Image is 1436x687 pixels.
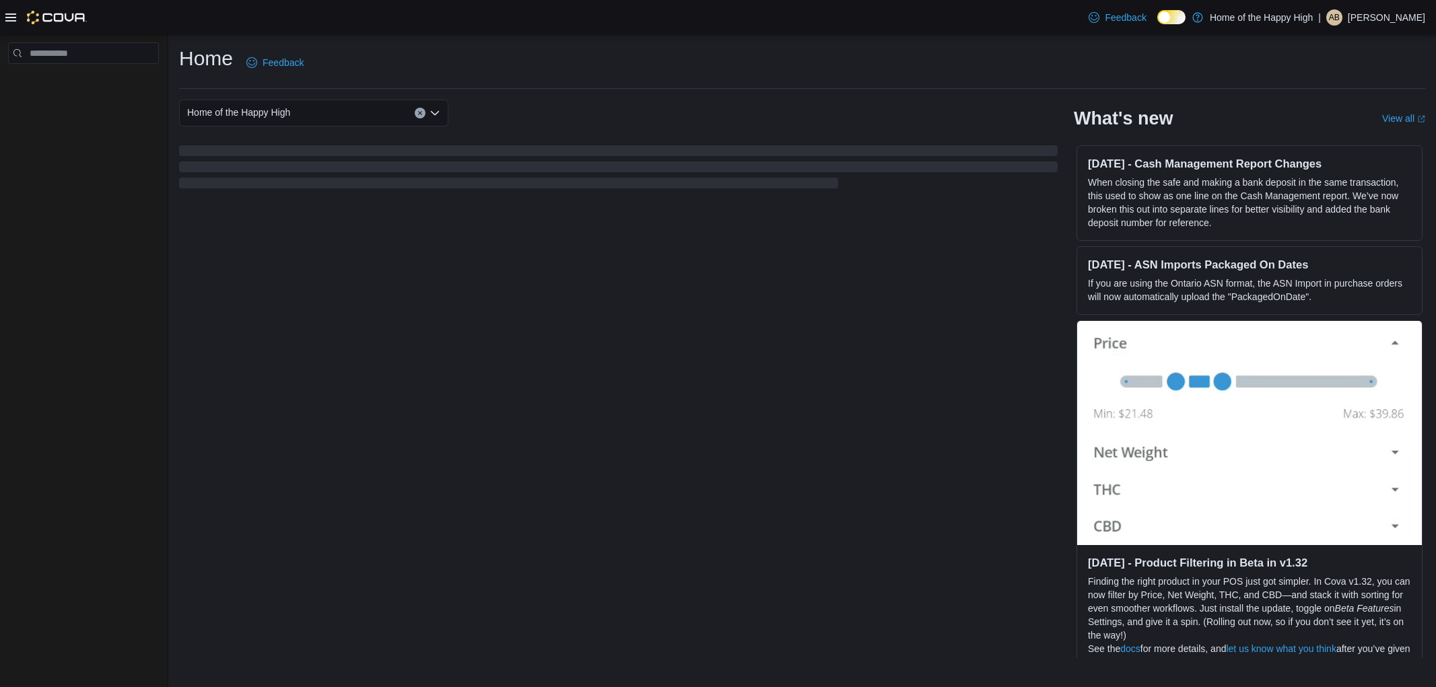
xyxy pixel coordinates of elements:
p: Home of the Happy High [1210,9,1313,26]
h3: [DATE] - Product Filtering in Beta in v1.32 [1088,556,1411,569]
button: Open list of options [430,108,440,118]
div: Andrea Benvenuto [1326,9,1342,26]
svg: External link [1417,115,1425,123]
h2: What's new [1074,108,1173,129]
em: Beta Features [1335,603,1394,614]
p: If you are using the Ontario ASN format, the ASN Import in purchase orders will now automatically... [1088,277,1411,303]
a: let us know what you think [1226,643,1336,654]
span: AB [1329,9,1340,26]
a: Feedback [1083,4,1151,31]
span: Loading [179,148,1058,191]
span: Feedback [263,56,304,69]
p: [PERSON_NAME] [1348,9,1425,26]
span: Feedback [1105,11,1146,24]
a: View allExternal link [1382,113,1425,124]
img: Cova [27,11,87,24]
span: Home of the Happy High [187,104,290,120]
p: See the for more details, and after you’ve given it a try. [1088,642,1411,669]
a: docs [1120,643,1140,654]
p: Finding the right product in your POS just got simpler. In Cova v1.32, you can now filter by Pric... [1088,575,1411,642]
span: Dark Mode [1157,24,1158,25]
a: Feedback [241,49,309,76]
p: | [1318,9,1321,26]
p: When closing the safe and making a bank deposit in the same transaction, this used to show as one... [1088,176,1411,229]
h3: [DATE] - ASN Imports Packaged On Dates [1088,258,1411,271]
button: Clear input [415,108,425,118]
input: Dark Mode [1157,10,1186,24]
nav: Complex example [8,67,159,99]
h1: Home [179,45,233,72]
h3: [DATE] - Cash Management Report Changes [1088,157,1411,170]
